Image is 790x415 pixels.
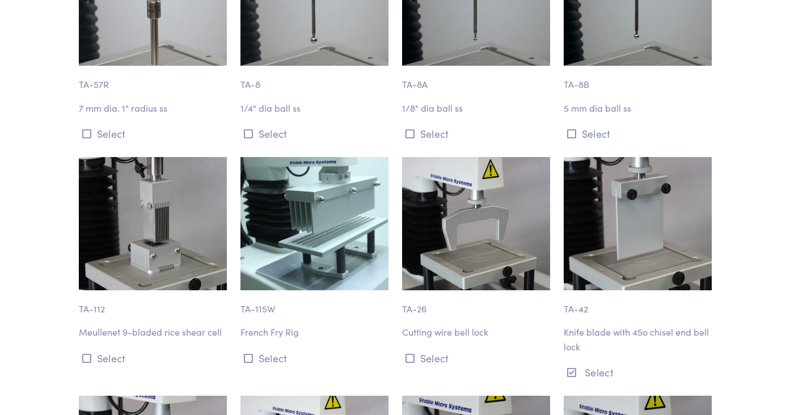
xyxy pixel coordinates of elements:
[240,66,388,92] p: TA-8
[564,325,712,354] p: Knife blade with 45o chisel end bell lock
[79,349,227,367] button: Select
[564,101,712,116] p: 5 mm dia ball ss
[79,325,227,340] p: Meullenet 9-bladed rice shear cell
[402,101,550,116] p: 1/8" dia ball ss
[79,157,227,290] img: ta-112_meullenet-rice-shear-cell2.jpg
[564,290,712,316] p: TA-42
[564,363,712,382] button: Select
[240,157,388,290] img: shear-ta-115w-french-fry-rig-2.jpg
[402,157,550,290] img: ta-26_wire-cutter.jpg
[240,290,388,316] p: TA-115W
[564,157,712,290] img: ta-42_chisel-knife.jpg
[402,290,550,316] p: TA-26
[402,124,550,143] button: Select
[402,325,550,340] p: Cutting wire bell lock
[564,124,712,143] button: Select
[79,290,227,316] p: TA-112
[240,349,388,367] button: Select
[240,101,388,116] p: 1/4" dia ball ss
[79,101,227,116] p: 7 mm dia. 1" radius ss
[240,124,388,143] button: Select
[240,325,388,340] p: French Fry Rig
[79,66,227,92] p: TA-57R
[79,124,227,143] button: Select
[402,66,550,92] p: TA-8A
[402,349,550,367] button: Select
[564,66,712,92] p: TA-8B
